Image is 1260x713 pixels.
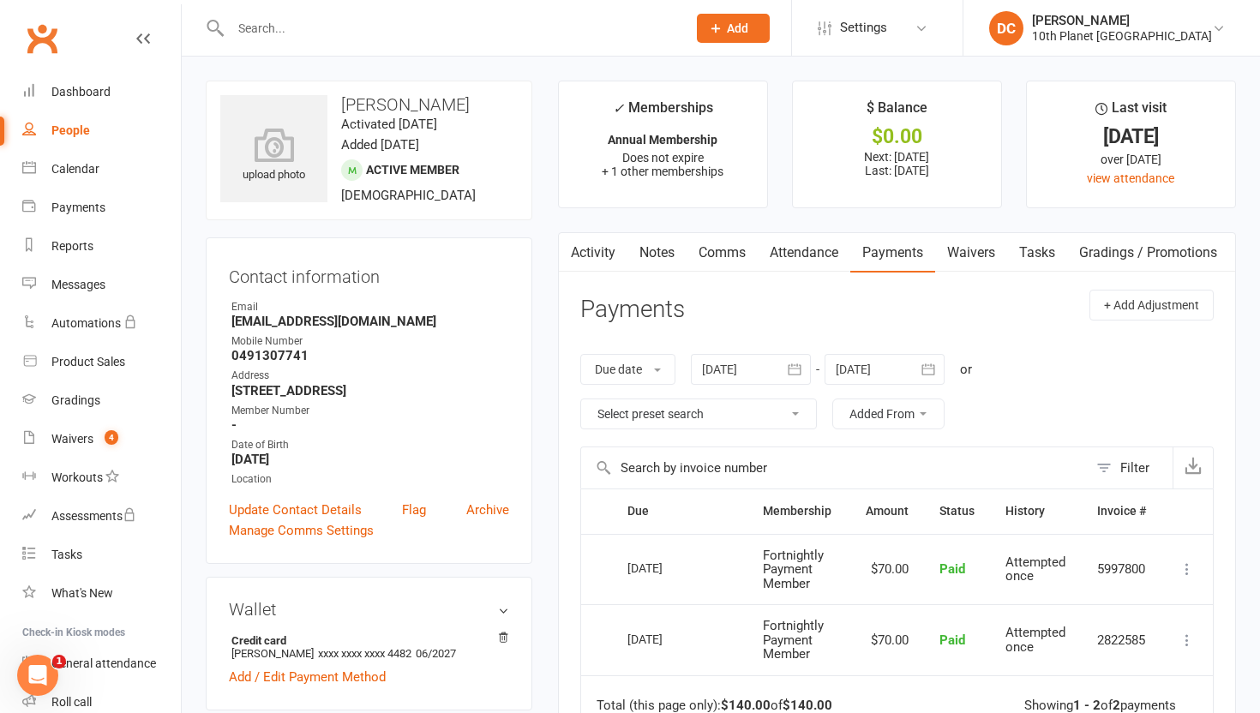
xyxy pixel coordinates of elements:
a: Messages [22,266,181,304]
div: [DATE] [1042,128,1220,146]
div: Calendar [51,162,99,176]
a: Gradings [22,381,181,420]
span: Attempted once [1005,625,1065,655]
strong: [STREET_ADDRESS] [231,383,509,398]
div: Memberships [613,97,713,129]
input: Search... [225,16,675,40]
h3: [PERSON_NAME] [220,95,518,114]
button: Due date [580,354,675,385]
li: [PERSON_NAME] [229,632,509,662]
div: Gradings [51,393,100,407]
div: General attendance [51,656,156,670]
a: Notes [627,233,687,273]
div: [DATE] [627,626,706,652]
a: Tasks [1007,233,1067,273]
a: Activity [559,233,627,273]
a: Add / Edit Payment Method [229,667,386,687]
div: or [960,359,972,380]
a: Reports [22,227,181,266]
div: Dashboard [51,85,111,99]
time: Added [DATE] [341,137,419,153]
td: 5997800 [1082,534,1161,605]
div: Email [231,299,509,315]
iframe: Intercom live chat [17,655,58,696]
input: Search by invoice number [581,447,1088,488]
span: + 1 other memberships [602,165,723,178]
span: Does not expire [622,151,704,165]
div: People [51,123,90,137]
strong: $140.00 [721,698,771,713]
strong: 1 - 2 [1073,698,1101,713]
div: Total (this page only): of [597,698,832,713]
th: Due [612,489,747,533]
div: Reports [51,239,93,253]
div: Messages [51,278,105,291]
div: Payments [51,201,105,214]
div: Last visit [1095,97,1167,128]
span: xxxx xxxx xxxx 4482 [318,647,411,660]
td: $70.00 [850,534,924,605]
a: Attendance [758,233,850,273]
i: ✓ [613,100,624,117]
button: + Add Adjustment [1089,290,1214,321]
div: Location [231,471,509,488]
a: Clubworx [21,17,63,60]
a: Flag [402,500,426,520]
div: Product Sales [51,355,125,368]
span: 4 [105,430,118,445]
a: Gradings / Promotions [1067,233,1229,273]
div: [PERSON_NAME] [1032,13,1212,28]
a: Automations [22,304,181,343]
span: Paid [939,632,965,648]
a: Update Contact Details [229,500,362,520]
div: $ Balance [867,97,927,128]
button: Add [697,14,770,43]
div: DC [989,11,1023,45]
div: Mobile Number [231,333,509,350]
a: Waivers 4 [22,420,181,458]
th: Membership [747,489,850,533]
strong: Credit card [231,634,501,647]
a: Workouts [22,458,181,497]
h3: Payments [580,297,685,323]
th: Amount [850,489,924,533]
span: Active member [366,163,459,177]
a: view attendance [1087,171,1174,185]
a: General attendance kiosk mode [22,644,181,683]
div: Assessments [51,509,136,523]
a: What's New [22,574,181,613]
p: Next: [DATE] Last: [DATE] [808,150,986,177]
strong: [DATE] [231,452,509,467]
a: People [22,111,181,150]
strong: 0491307741 [231,348,509,363]
span: 06/2027 [416,647,456,660]
div: Filter [1120,458,1149,478]
a: Archive [466,500,509,520]
strong: [EMAIL_ADDRESS][DOMAIN_NAME] [231,314,509,329]
span: [DEMOGRAPHIC_DATA] [341,188,476,203]
div: What's New [51,586,113,600]
time: Activated [DATE] [341,117,437,132]
div: Address [231,368,509,384]
a: Payments [22,189,181,227]
span: Fortnightly Payment Member [763,548,824,591]
div: [DATE] [627,554,706,581]
div: Member Number [231,403,509,419]
div: 10th Planet [GEOGRAPHIC_DATA] [1032,28,1212,44]
div: Waivers [51,432,93,446]
button: Added From [832,398,945,429]
div: Tasks [51,548,82,561]
span: Paid [939,561,965,577]
div: Automations [51,316,121,330]
a: Assessments [22,497,181,536]
span: Add [727,21,748,35]
td: $70.00 [850,604,924,675]
a: Calendar [22,150,181,189]
button: Filter [1088,447,1173,488]
strong: - [231,417,509,433]
div: Roll call [51,695,92,709]
div: Showing of payments [1024,698,1176,713]
td: 2822585 [1082,604,1161,675]
a: Waivers [935,233,1007,273]
span: Settings [840,9,887,47]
